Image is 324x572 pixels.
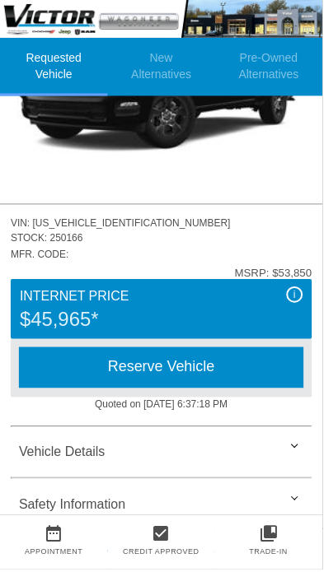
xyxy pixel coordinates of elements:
div: Vehicle Details [11,435,313,474]
span: i [295,291,298,302]
div: Internet Price [20,288,304,308]
li: Pre-Owned Alternatives [216,38,324,96]
a: Credit Approved [124,550,200,558]
a: Appointment [25,550,83,558]
span: VIN: [11,219,30,230]
div: Quoted on [DATE] 6:37:18 PM [11,399,313,422]
span: MFR. CODE: [11,250,69,262]
div: Reserve Vehicle [19,349,305,389]
span: 250166 [50,234,83,245]
div: MSRP: $53,850 [236,268,313,281]
div: Safety Information [11,487,313,527]
span: STOCK: [11,234,47,245]
a: Trade-In [251,550,289,558]
span: [US_VEHICLE_IDENTIFICATION_NUMBER] [33,219,232,230]
a: collections_bookmark [216,526,324,546]
li: New Alternatives [108,38,216,96]
div: $45,965* [20,308,304,334]
a: check_box [108,526,216,546]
